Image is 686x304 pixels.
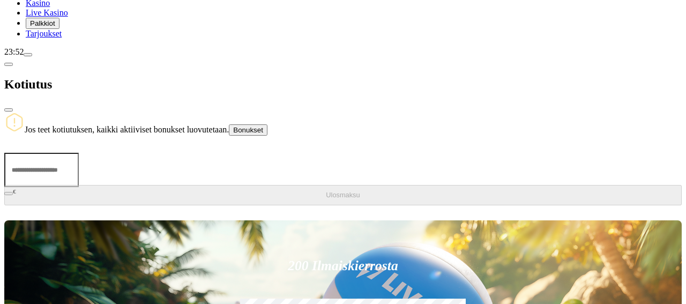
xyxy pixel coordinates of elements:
span: Palkkiot [30,19,55,27]
a: Tarjoukset [26,29,62,38]
img: Notification icon [4,112,25,132]
button: close [4,108,13,112]
button: chevron-left icon [4,63,13,66]
button: Ulosmaksu [4,185,682,205]
span: 23:52 [4,47,24,56]
h2: Kotiutus [4,77,682,92]
button: Palkkiot [26,18,59,29]
span: Ulosmaksu [326,191,360,199]
span: Jos teet kotiutuksen, kaikki aktiiviset bonukset luovutetaan. [25,125,229,134]
button: Bonukset [229,124,267,136]
button: menu [24,53,32,56]
a: Live Kasino [26,8,68,17]
span: Bonukset [233,126,263,134]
